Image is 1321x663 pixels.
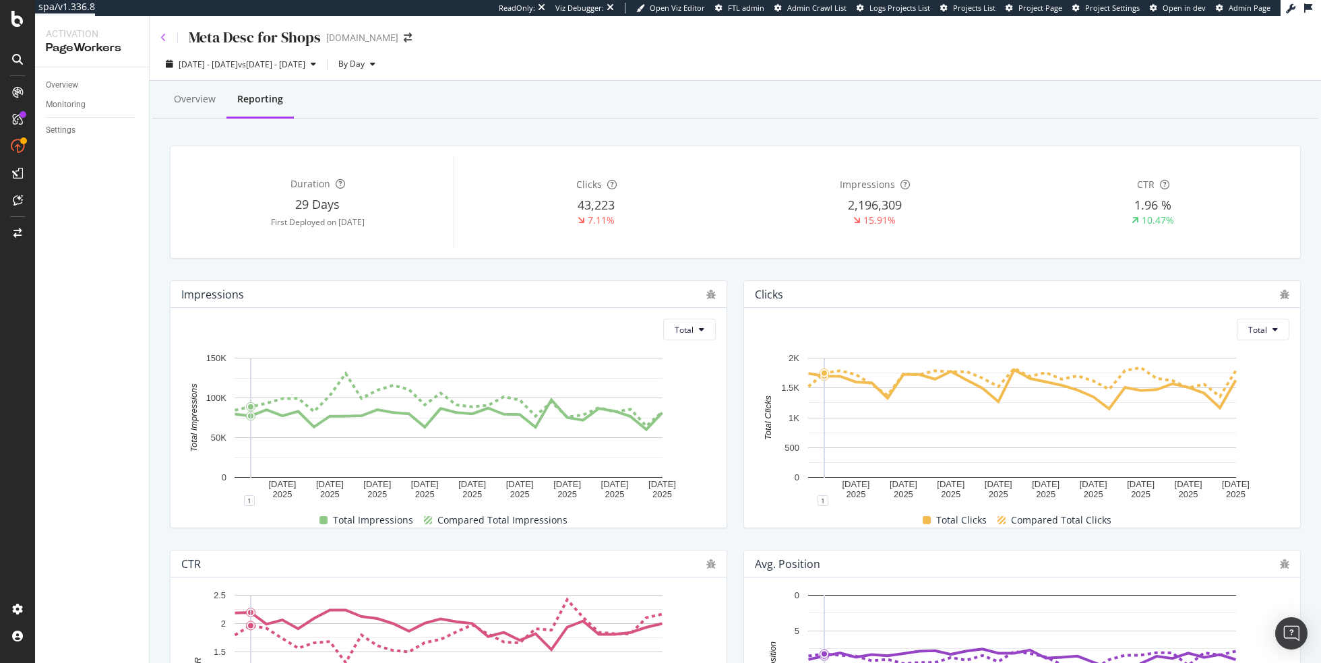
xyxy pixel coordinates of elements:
div: 10.47% [1142,214,1174,227]
button: Total [663,319,716,340]
span: Total Impressions [333,512,413,528]
span: vs [DATE] - [DATE] [238,59,305,70]
a: Logs Projects List [857,3,930,13]
text: [DATE] [506,479,534,489]
svg: A chart. [755,351,1290,501]
span: Project Settings [1085,3,1140,13]
text: 0 [222,472,226,482]
div: CTR [181,557,201,571]
text: [DATE] [842,479,869,489]
span: [DATE] - [DATE] [179,59,238,70]
a: Projects List [940,3,995,13]
text: [DATE] [985,479,1012,489]
a: Project Settings [1072,3,1140,13]
text: [DATE] [411,479,439,489]
text: [DATE] [363,479,391,489]
span: Projects List [953,3,995,13]
text: 2025 [415,490,435,500]
span: Clicks [576,178,602,191]
button: Total [1237,319,1289,340]
a: FTL admin [715,3,764,13]
span: 1.96 % [1134,197,1171,213]
text: 2K [789,353,799,363]
text: 1.5K [781,383,799,393]
div: Open Intercom Messenger [1275,617,1308,650]
a: Admin Crawl List [774,3,847,13]
text: [DATE] [1080,479,1107,489]
span: 29 Days [295,196,340,212]
text: 2025 [367,490,387,500]
text: 2025 [1131,490,1150,500]
div: Clicks [755,288,783,301]
span: Impressions [840,178,895,191]
text: [DATE] [890,479,917,489]
div: arrow-right-arrow-left [404,33,412,42]
text: 2025 [652,490,672,500]
span: Compared Total Clicks [1011,512,1111,528]
text: [DATE] [1127,479,1155,489]
text: 2025 [1226,490,1246,500]
a: Overview [46,78,140,92]
span: Open Viz Editor [650,3,705,13]
div: bug [706,559,716,569]
text: 2025 [1036,490,1055,500]
text: [DATE] [601,479,629,489]
span: Project Page [1018,3,1062,13]
div: Meta Desc for Shops [189,27,321,48]
div: 15.91% [863,214,896,227]
div: Activation [46,27,138,40]
span: By Day [333,58,365,69]
div: ReadOnly: [499,3,535,13]
text: 2025 [846,490,865,500]
span: Admin Page [1229,3,1270,13]
text: 2025 [1179,490,1198,500]
div: 7.11% [588,214,615,227]
text: [DATE] [316,479,344,489]
span: 43,223 [578,197,615,213]
text: 2025 [320,490,340,500]
text: 2025 [462,490,482,500]
text: 0 [795,472,799,482]
a: Project Page [1006,3,1062,13]
span: Total [1248,324,1267,336]
svg: A chart. [181,351,716,501]
text: [DATE] [1032,479,1059,489]
text: 2025 [989,490,1008,500]
span: Admin Crawl List [787,3,847,13]
text: [DATE] [937,479,964,489]
span: Total [675,324,694,336]
a: Open in dev [1150,3,1206,13]
text: 0 [795,590,799,600]
div: PageWorkers [46,40,138,56]
text: 2025 [605,490,625,500]
a: Admin Page [1216,3,1270,13]
a: Monitoring [46,98,140,112]
text: 100K [206,393,227,403]
text: 500 [785,443,799,453]
span: 2,196,309 [848,197,902,213]
text: [DATE] [1175,479,1202,489]
span: Total Clicks [936,512,987,528]
text: 2 [221,619,226,629]
div: 1 [244,495,255,506]
span: Logs Projects List [869,3,930,13]
span: Duration [290,177,330,190]
span: FTL admin [728,3,764,13]
text: 2.5 [214,590,226,600]
text: [DATE] [458,479,486,489]
a: Click to go back [160,33,166,42]
div: Viz Debugger: [555,3,604,13]
text: 2025 [1084,490,1103,500]
span: Open in dev [1163,3,1206,13]
text: [DATE] [648,479,676,489]
span: CTR [1137,178,1155,191]
div: Avg. position [755,557,820,571]
text: [DATE] [268,479,296,489]
div: Settings [46,123,75,137]
span: Compared Total Impressions [437,512,567,528]
div: bug [1280,290,1289,299]
text: 2025 [557,490,577,500]
text: 50K [211,433,226,443]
